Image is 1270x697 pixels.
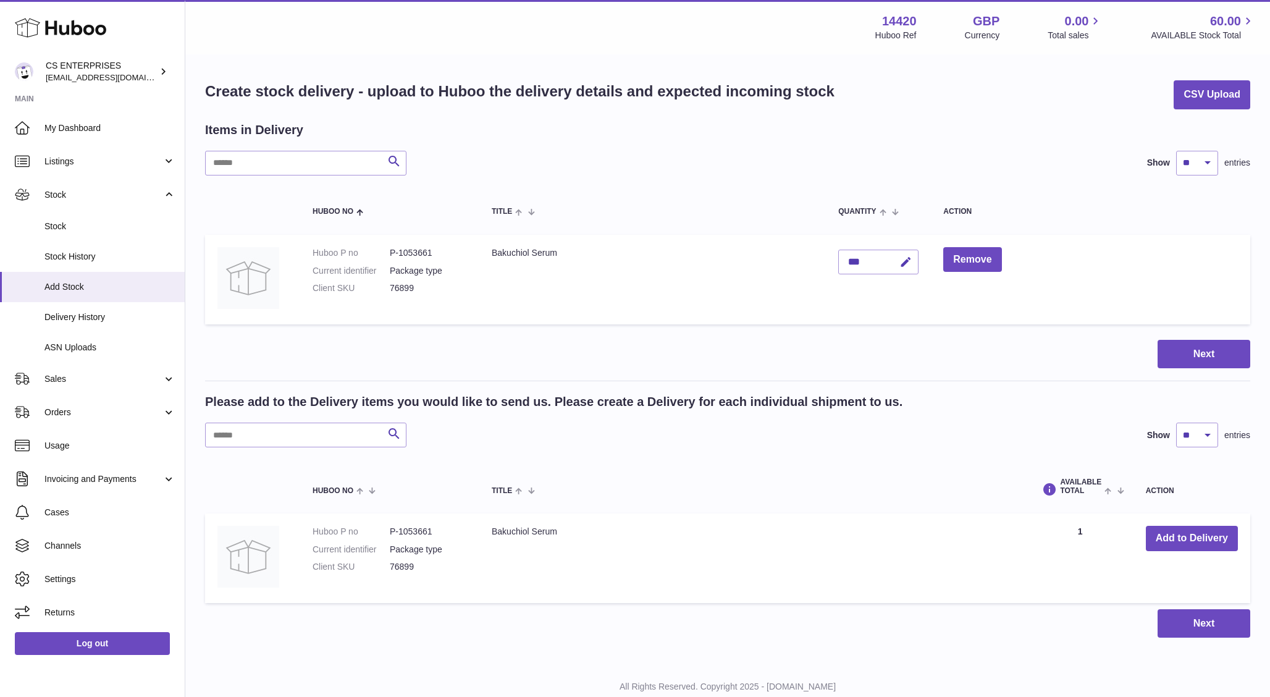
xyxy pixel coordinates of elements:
span: 60.00 [1210,13,1241,30]
span: Huboo no [313,487,353,495]
div: Action [943,208,1238,216]
a: 0.00 Total sales [1048,13,1103,41]
button: Remove [943,247,1001,272]
span: 0.00 [1065,13,1089,30]
span: Usage [44,440,175,452]
span: Channels [44,540,175,552]
img: csenterprisesholding@gmail.com [15,62,33,81]
p: All Rights Reserved. Copyright 2025 - [DOMAIN_NAME] [195,681,1260,693]
a: Log out [15,632,170,654]
span: AVAILABLE Stock Total [1151,30,1255,41]
span: Huboo no [313,208,353,216]
span: Stock [44,189,162,201]
a: 60.00 AVAILABLE Stock Total [1151,13,1255,41]
dd: P-1053661 [390,526,467,538]
label: Show [1147,429,1170,441]
div: Currency [965,30,1000,41]
div: CS ENTERPRISES [46,60,157,83]
span: Title [492,487,512,495]
span: Invoicing and Payments [44,473,162,485]
img: Bakuchiol Serum [217,526,279,588]
dd: 76899 [390,561,467,573]
dt: Current identifier [313,265,390,277]
span: Listings [44,156,162,167]
span: ASN Uploads [44,342,175,353]
span: Settings [44,573,175,585]
label: Show [1147,157,1170,169]
span: Add Stock [44,281,175,293]
dt: Client SKU [313,561,390,573]
td: 1 [1027,513,1133,603]
span: entries [1224,429,1250,441]
span: Total sales [1048,30,1103,41]
span: Returns [44,607,175,619]
dd: Package type [390,265,467,277]
span: My Dashboard [44,122,175,134]
span: Delivery History [44,311,175,323]
dt: Huboo P no [313,247,390,259]
dt: Huboo P no [313,526,390,538]
span: Quantity [838,208,876,216]
span: entries [1224,157,1250,169]
button: CSV Upload [1174,80,1250,109]
td: Bakuchiol Serum [479,513,1027,603]
img: Bakuchiol Serum [217,247,279,309]
h2: Items in Delivery [205,122,303,138]
dd: 76899 [390,282,467,294]
span: Stock History [44,251,175,263]
span: Cases [44,507,175,518]
span: Title [492,208,512,216]
dt: Current identifier [313,544,390,555]
h2: Please add to the Delivery items you would like to send us. Please create a Delivery for each ind... [205,394,902,410]
div: Huboo Ref [875,30,917,41]
div: Action [1146,487,1238,495]
dd: P-1053661 [390,247,467,259]
span: Stock [44,221,175,232]
dt: Client SKU [313,282,390,294]
td: Bakuchiol Serum [479,235,826,324]
span: Orders [44,407,162,418]
strong: 14420 [882,13,917,30]
button: Next [1158,340,1250,369]
h1: Create stock delivery - upload to Huboo the delivery details and expected incoming stock [205,82,835,101]
dd: Package type [390,544,467,555]
span: AVAILABLE Total [1060,478,1101,494]
span: Sales [44,373,162,385]
button: Next [1158,609,1250,638]
strong: GBP [973,13,999,30]
span: [EMAIL_ADDRESS][DOMAIN_NAME] [46,72,182,82]
button: Add to Delivery [1146,526,1238,551]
